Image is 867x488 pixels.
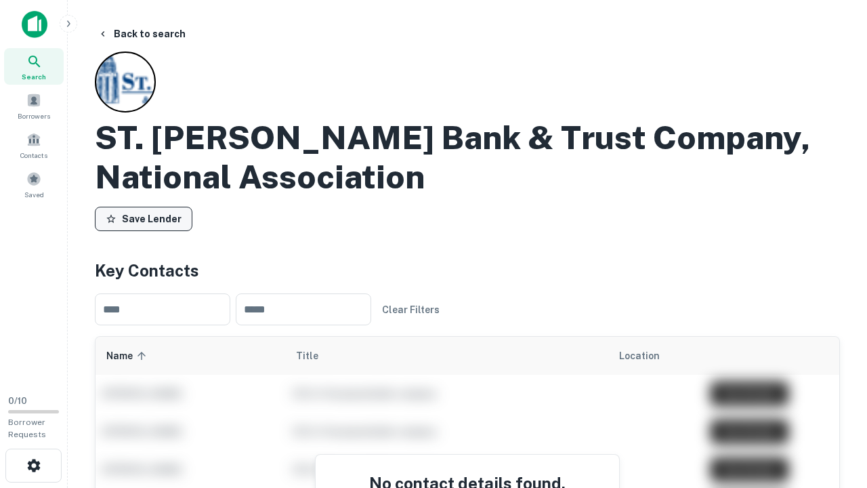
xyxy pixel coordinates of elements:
h2: ST. [PERSON_NAME] Bank & Trust Company, National Association [95,118,840,196]
a: Search [4,48,64,85]
a: Saved [4,166,64,203]
span: Borrowers [18,110,50,121]
button: Clear Filters [377,298,445,322]
span: Borrower Requests [8,418,46,439]
a: Borrowers [4,87,64,124]
span: 0 / 10 [8,396,27,406]
span: Contacts [20,150,47,161]
img: capitalize-icon.png [22,11,47,38]
a: Contacts [4,127,64,163]
button: Save Lender [95,207,192,231]
h4: Key Contacts [95,258,840,283]
button: Back to search [92,22,191,46]
span: Saved [24,189,44,200]
span: Search [22,71,46,82]
iframe: Chat Widget [799,380,867,445]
